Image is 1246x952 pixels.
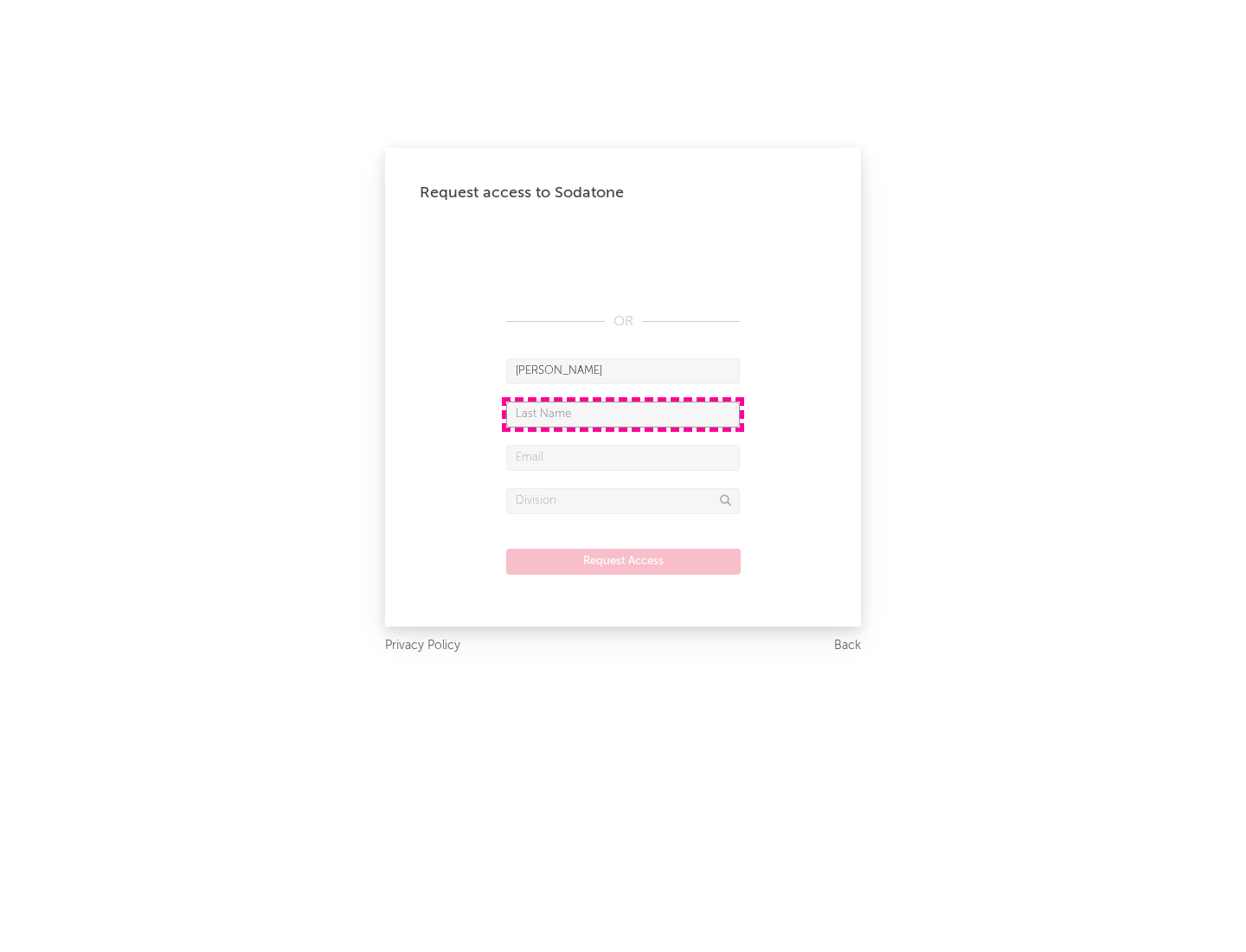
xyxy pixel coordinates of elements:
a: Back [834,635,861,657]
a: Privacy Policy [385,635,460,657]
div: Request access to Sodatone [420,183,826,203]
input: Division [506,488,740,514]
input: Email [506,445,740,471]
div: OR [506,312,740,332]
input: First Name [506,358,740,384]
button: Request Access [506,549,741,575]
input: Last Name [506,402,740,428]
